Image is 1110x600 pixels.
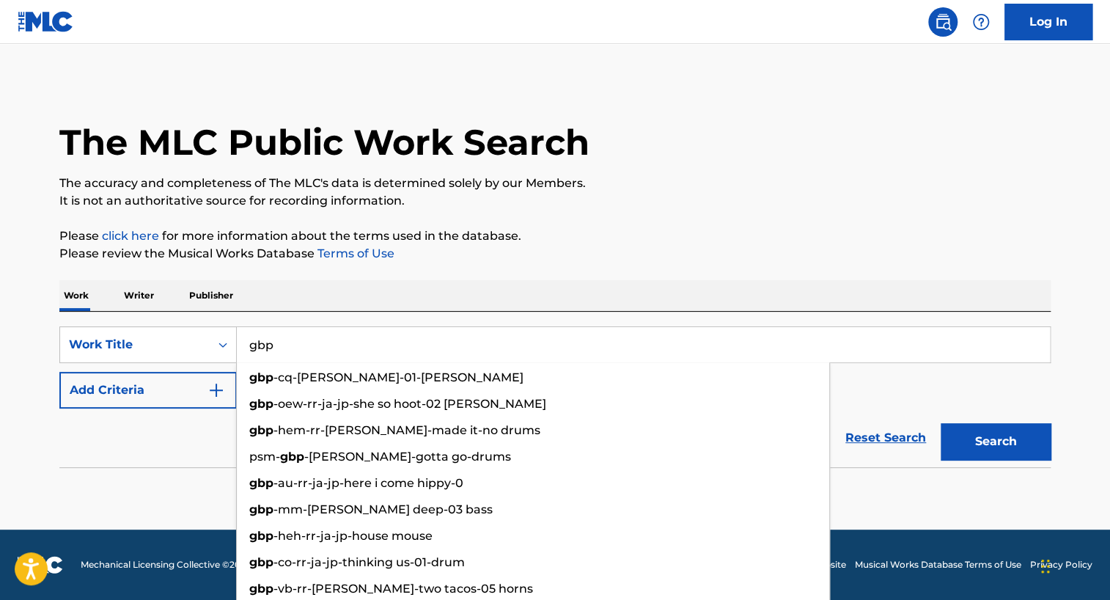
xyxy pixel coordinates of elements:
[838,422,933,454] a: Reset Search
[59,280,93,311] p: Work
[315,246,394,260] a: Terms of Use
[59,192,1051,210] p: It is not an authoritative source for recording information.
[249,555,273,569] strong: gbp
[249,502,273,516] strong: gbp
[120,280,158,311] p: Writer
[81,558,251,571] span: Mechanical Licensing Collective © 2025
[249,370,273,384] strong: gbp
[59,120,589,164] h1: The MLC Public Work Search
[273,502,493,516] span: -mm-[PERSON_NAME] deep-03 bass
[249,423,273,437] strong: gbp
[273,476,463,490] span: -au-rr-ja-jp-here i come hippy-0
[69,336,201,354] div: Work Title
[273,582,533,596] span: -vb-rr-[PERSON_NAME]-two tacos-05 horns
[928,7,958,37] a: Public Search
[102,229,159,243] a: click here
[941,423,1051,460] button: Search
[249,582,273,596] strong: gbp
[304,450,511,464] span: -[PERSON_NAME]-gotta go-drums
[1030,558,1092,571] a: Privacy Policy
[1041,544,1050,588] div: Drag
[59,227,1051,245] p: Please for more information about the terms used in the database.
[966,7,996,37] div: Help
[1037,530,1110,600] iframe: Chat Widget
[18,11,74,32] img: MLC Logo
[59,175,1051,192] p: The accuracy and completeness of The MLC's data is determined solely by our Members.
[273,529,433,543] span: -heh-rr-ja-jp-house mouse
[934,13,952,31] img: search
[1004,4,1092,40] a: Log In
[855,558,1021,571] a: Musical Works Database Terms of Use
[18,556,63,574] img: logo
[59,326,1051,467] form: Search Form
[273,555,465,569] span: -co-rr-ja-jp-thinking us-01-drum
[185,280,238,311] p: Publisher
[59,372,237,409] button: Add Criteria
[273,423,540,437] span: -hem-rr-[PERSON_NAME]-made it-no drums
[249,529,273,543] strong: gbp
[249,476,273,490] strong: gbp
[280,450,304,464] strong: gbp
[273,370,523,384] span: -cq-[PERSON_NAME]-01-[PERSON_NAME]
[273,397,546,411] span: -oew-rr-ja-jp-she so hoot-02 [PERSON_NAME]
[59,245,1051,263] p: Please review the Musical Works Database
[207,381,225,399] img: 9d2ae6d4665cec9f34b9.svg
[249,397,273,411] strong: gbp
[972,13,990,31] img: help
[249,450,280,464] span: psm-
